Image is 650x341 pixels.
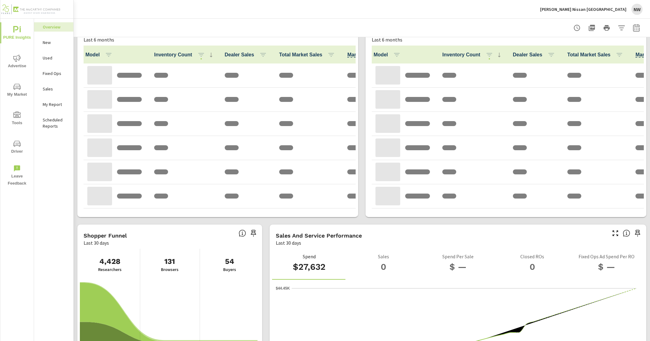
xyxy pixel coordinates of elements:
[633,228,643,238] span: Save this to your personalized report
[277,254,341,259] p: Spend
[426,262,490,272] h3: $ —
[279,51,337,59] span: Total Market Sales
[276,239,301,247] p: Last 30 days
[34,100,73,109] div: My Report
[586,22,598,34] button: "Export Report to PDF"
[351,254,416,259] p: Sales
[276,232,362,239] h5: Sales and Service Performance
[239,230,246,237] span: Know where every customer is during their purchase journey. View customer activity from first cli...
[225,51,269,59] span: Dealer Sales
[623,230,630,237] span: Select a tab to understand performance over the selected time range.
[600,22,613,34] button: Print Report
[34,38,73,47] div: New
[249,228,258,238] span: Save this to your personalized report
[374,51,403,59] span: Model
[34,53,73,63] div: Used
[277,262,341,272] h3: $27,632
[500,262,564,272] h3: 0
[347,51,394,59] span: Market Share
[84,36,114,43] p: Last 6 months
[84,232,127,239] h5: Shopper Funnel
[610,228,620,238] button: Make Fullscreen
[154,51,215,59] span: Inventory Count
[43,39,68,46] p: New
[2,55,32,70] span: Advertise
[43,55,68,61] p: Used
[2,26,32,41] span: PURE Insights
[347,51,379,59] span: Model sales / Total Market Sales. [Market = within dealer PMA (or 60 miles if no PMA is defined) ...
[574,254,639,259] p: Fixed Ops Ad Spend Per RO
[540,7,626,12] p: [PERSON_NAME] Nissan [GEOGRAPHIC_DATA]
[500,254,564,259] p: Closed ROs
[34,69,73,78] div: Fixed Ops
[567,51,626,59] span: Total Market Sales
[426,254,490,259] p: Spend Per Sale
[43,24,68,30] p: Overview
[43,101,68,107] p: My Report
[2,165,32,187] span: Leave Feedback
[34,84,73,94] div: Sales
[2,111,32,127] span: Tools
[615,22,628,34] button: Apply Filters
[372,36,402,43] p: Last 6 months
[43,70,68,77] p: Fixed Ops
[442,51,503,59] span: Inventory Count
[513,51,557,59] span: Dealer Sales
[43,86,68,92] p: Sales
[85,51,115,59] span: Model
[2,83,32,98] span: My Market
[34,22,73,32] div: Overview
[351,262,416,272] h3: 0
[276,286,290,291] text: $44.45K
[34,115,73,131] div: Scheduled Reports
[630,22,643,34] button: Select Date Range
[84,239,109,247] p: Last 30 days
[574,262,639,272] h3: $ —
[631,4,643,15] div: NW
[43,117,68,129] p: Scheduled Reports
[0,19,34,190] div: nav menu
[2,140,32,155] span: Driver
